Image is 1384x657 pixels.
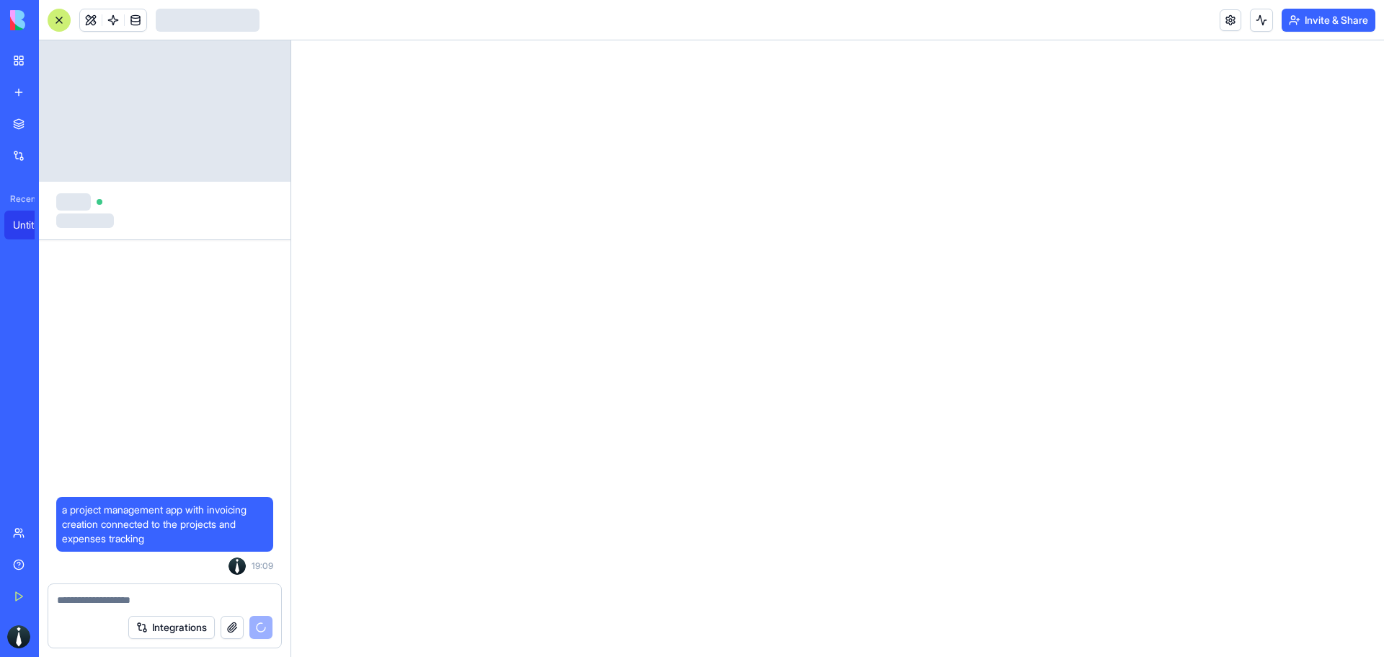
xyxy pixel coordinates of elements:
[4,193,35,205] span: Recent
[13,218,53,232] div: Untitled App
[62,503,267,546] span: a project management app with invoicing creation connected to the projects and expenses tracking
[4,211,62,239] a: Untitled App
[7,625,30,648] img: ACg8ocL-zh8m1LXLFhSi4dUWuu8JNjKKFb-8g7wm9bdUhPTxi4BYcw=s96-c
[1282,9,1375,32] button: Invite & Share
[229,557,246,575] img: ACg8ocL-zh8m1LXLFhSi4dUWuu8JNjKKFb-8g7wm9bdUhPTxi4BYcw=s96-c
[252,560,273,572] span: 19:09
[10,10,99,30] img: logo
[128,616,215,639] button: Integrations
